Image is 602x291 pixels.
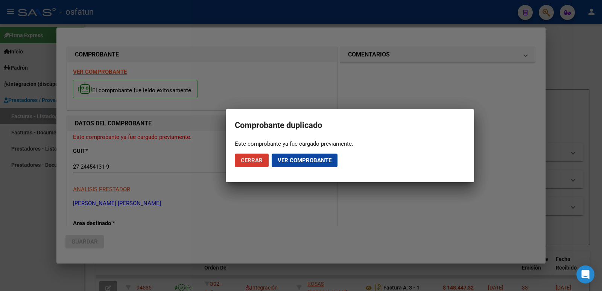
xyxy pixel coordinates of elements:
span: Cerrar [241,157,263,164]
button: Cerrar [235,154,269,167]
h2: Comprobante duplicado [235,118,465,133]
span: Ver comprobante [278,157,331,164]
button: Ver comprobante [272,154,337,167]
div: Este comprobante ya fue cargado previamente. [235,140,465,148]
div: Open Intercom Messenger [576,265,594,283]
